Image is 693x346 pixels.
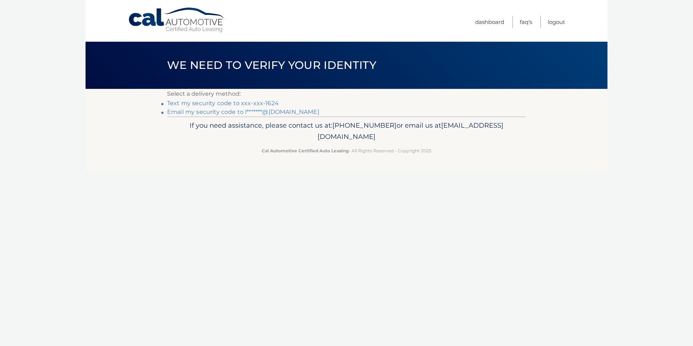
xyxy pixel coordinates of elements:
[548,16,565,28] a: Logout
[128,7,226,33] a: Cal Automotive
[172,147,521,155] p: - All Rights Reserved - Copyright 2025
[475,16,504,28] a: Dashboard
[167,108,319,115] a: Email my security code to l*******@[DOMAIN_NAME]
[262,148,349,153] strong: Cal Automotive Certified Auto Leasing
[167,89,526,99] p: Select a delivery method:
[520,16,532,28] a: FAQ's
[167,58,376,72] span: We need to verify your identity
[332,121,397,129] span: [PHONE_NUMBER]
[172,120,521,143] p: If you need assistance, please contact us at: or email us at
[167,100,279,107] a: Text my security code to xxx-xxx-1624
